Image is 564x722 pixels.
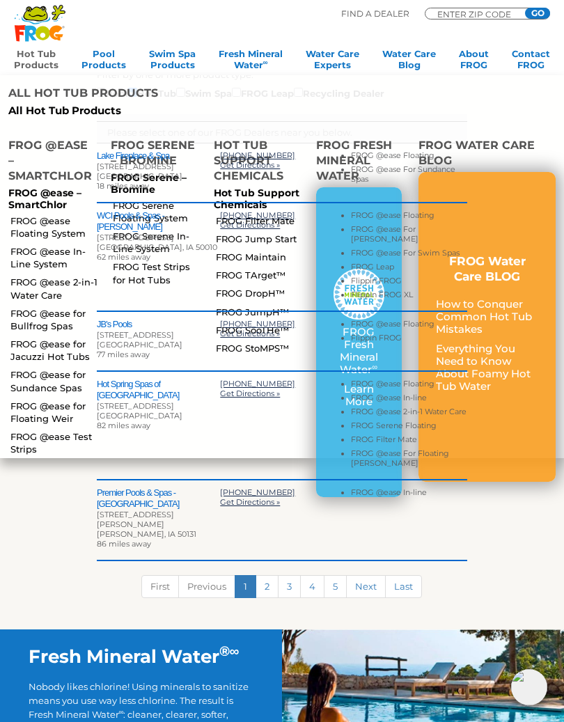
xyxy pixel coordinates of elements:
a: Swim SpaProducts [149,48,196,76]
div: [GEOGRAPHIC_DATA], IA 50010 [97,242,220,252]
h2: JB's Pools [97,319,220,330]
a: Water CareExperts [306,48,359,76]
a: PoolProducts [81,48,126,76]
li: FROG Leap [351,262,467,276]
h4: All Hot Tub Products [8,86,272,104]
a: FROG @ease Floating System [10,214,99,240]
a: [PHONE_NUMBER] [220,210,295,220]
a: Fresh MineralWater∞ [219,48,283,76]
h3: FROG Water Care BLOG [436,253,538,284]
a: [PHONE_NUMBER] [220,150,295,160]
a: 2 [256,575,279,598]
h2: Fresh Mineral Water [29,645,254,668]
a: 5 [324,575,347,598]
li: FROG @ease 2-in-1 Water Care [351,407,467,421]
p: Find A Dealer [341,8,409,20]
li: FROG @ease For Floating [PERSON_NAME] [351,448,467,472]
sup: ∞ [119,708,124,716]
a: FROG @ease Test Strips [10,430,99,455]
li: FROG @ease For Swim Spas [351,248,467,262]
div: [STREET_ADDRESS] [97,233,220,242]
li: FROG @ease In-line [351,393,467,407]
a: FROG @ease for Floating Weir [10,400,99,425]
a: Previous [178,575,235,598]
p: FROG @ease – SmartChlor [8,187,94,211]
div: [STREET_ADDRESS] [97,162,220,171]
div: [GEOGRAPHIC_DATA] [97,411,220,421]
p: Everything You Need to Know About Foamy Hot Tub Water [436,343,538,393]
div: [STREET_ADDRESS] [97,330,220,340]
li: FROG @ease In-line [351,487,467,501]
input: GO [525,8,550,19]
li: FROG Serene Floating [351,421,467,434]
h2: Hot Spring Spas of [GEOGRAPHIC_DATA] [97,379,220,401]
a: FROG @ease for Jacuzzi Hot Tubs [10,338,99,363]
div: [STREET_ADDRESS] [97,401,220,411]
a: Next [346,575,386,598]
a: Get Directions » [220,389,280,398]
span: 82 miles away [97,421,150,430]
sup: ® [219,643,230,659]
sup: ∞ [230,643,240,659]
li: Flippin FROG [351,276,467,290]
h4: FROG Water Care Blog [418,138,556,172]
a: FROG @ease In-Line System [10,245,99,270]
div: [STREET_ADDRESS][PERSON_NAME] [97,510,220,529]
li: Flippin FROG XL [351,290,467,304]
h2: Premier Pools & Spas - [GEOGRAPHIC_DATA] [97,487,220,510]
a: Water CareBlog [382,48,436,76]
h2: Lake Fireplace & Spa [97,150,220,162]
span: 86 miles away [97,539,151,549]
a: Last [385,575,422,598]
sup: ∞ [263,58,268,66]
li: FROG Filter Mate [351,434,467,448]
a: Get Directions » [220,329,280,338]
a: Get Directions » [220,497,280,507]
h4: FROG @ease – SmartChlor [8,138,94,187]
a: FROG Water Care BLOG How to Conquer Common Hot Tub Mistakes Everything You Need to Know About Foa... [436,253,538,400]
a: Hot TubProducts [14,48,58,76]
li: Flippin FROG [351,333,467,347]
input: Zip Code Form [436,10,519,17]
p: How to Conquer Common Hot Tub Mistakes [436,298,538,336]
span: 18 miles away [97,181,149,191]
a: First [141,575,179,598]
a: Get Directions » [220,220,280,230]
a: ContactFROG [512,48,550,76]
li: FROG @ease Floating [351,379,467,393]
a: FROG @ease for Sundance Spas [10,368,99,393]
div: [GEOGRAPHIC_DATA] [97,171,220,181]
a: 1 [235,575,256,598]
a: All Hot Tub Products [8,104,272,117]
a: [PHONE_NUMBER] [220,319,295,329]
span: 62 miles away [97,252,150,262]
div: [PERSON_NAME], IA 50131 [97,529,220,539]
h4: FROG Fresh Mineral Water [316,138,402,187]
li: FROG @ease For Sundance Spas [351,164,467,188]
a: [PHONE_NUMBER] [220,487,295,497]
a: 3 [278,575,301,598]
a: 4 [300,575,324,598]
span: 77 miles away [97,350,150,359]
a: AboutFROG [459,48,489,76]
a: Get Directions » [220,160,280,170]
a: [PHONE_NUMBER] [220,379,295,389]
h2: WCI Pools & Spas - [PERSON_NAME] [97,210,220,233]
a: FROG @ease 2-in-1 Water Care [10,276,99,301]
h4: Hot Tub Support Chemicals [214,138,299,187]
li: FROG @ease Floating [351,210,467,224]
li: FROG @ease Floating [351,319,467,333]
img: openIcon [511,669,547,705]
li: FROG @ease Floating [351,150,467,164]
